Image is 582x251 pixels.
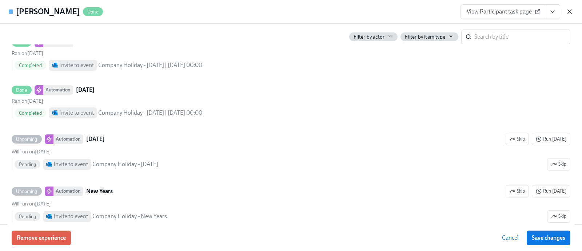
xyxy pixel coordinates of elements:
span: Thursday, September 4th 2025, 9:00 am [12,149,51,155]
span: View Participant task page [467,8,539,15]
span: Skip [551,213,566,220]
span: Done [83,9,103,15]
div: Company Holiday - [DATE] [92,160,158,168]
span: Run [DATE] [536,188,566,195]
h4: [PERSON_NAME] [16,6,80,17]
div: Company Holiday - New Years [92,212,167,220]
span: Upcoming [12,137,42,142]
button: UpcomingAutomationNew YearsRun [DATE]Will run on[DATE]Pending Invite to event Company Holiday - N... [506,185,529,197]
span: Filter by actor [354,34,384,40]
div: Automation [53,134,83,144]
span: Monday, August 25th 2025, 9:11 am [12,50,43,56]
button: UpcomingAutomation[DATE]SkipRun [DATE]Will run on[DATE]Pending Invite to event Company Holiday - ... [547,158,570,170]
div: Invite to event [59,109,94,117]
input: Search by title [474,30,570,44]
span: Done [12,87,32,93]
div: Invite to event [53,160,88,168]
span: Pending [15,214,40,219]
span: Upcoming [12,189,42,194]
strong: New Years [86,187,113,196]
button: Cancel [497,231,524,245]
span: Thursday, October 9th 2025, 9:00 am [12,201,51,207]
button: Save changes [527,231,570,245]
strong: [DATE] [86,135,105,144]
span: Remove experience [17,234,66,242]
span: Run [DATE] [536,136,566,143]
button: UpcomingAutomationNew YearsSkipRun [DATE]Will run on[DATE]Pending Invite to event Company Holiday... [547,210,570,223]
div: Company Holiday - [DATE] | [DATE] 00:00 [98,61,202,69]
span: Skip [510,188,525,195]
div: Company Holiday - [DATE] | [DATE] 00:00 [98,109,202,117]
span: Completed [15,63,46,68]
span: Skip [551,161,566,168]
span: Skip [510,136,525,143]
button: Filter by actor [349,32,398,41]
span: Filter by item type [405,34,445,40]
span: Completed [15,110,46,116]
span: Pending [15,162,40,167]
div: Automation [43,85,73,95]
button: View task page [545,4,560,19]
button: UpcomingAutomation[DATE]Run [DATE]Will run on[DATE]Pending Invite to event Company Holiday - [DAT... [506,133,529,145]
span: Cancel [502,234,519,242]
span: Thursday, August 28th 2025, 9:23 am [12,98,43,104]
div: Invite to event [53,212,88,220]
button: UpcomingAutomationNew YearsSkipWill run on[DATE]Pending Invite to event Company Holiday - New Yea... [532,185,570,197]
button: UpcomingAutomation[DATE]SkipWill run on[DATE]Pending Invite to event Company Holiday - [DATE]Skip [532,133,570,145]
div: Automation [53,187,83,196]
button: Remove experience [12,231,71,245]
button: Filter by item type [400,32,458,41]
div: Invite to event [59,61,94,69]
span: Save changes [532,234,565,242]
a: View Participant task page [461,4,545,19]
strong: [DATE] [76,86,95,94]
